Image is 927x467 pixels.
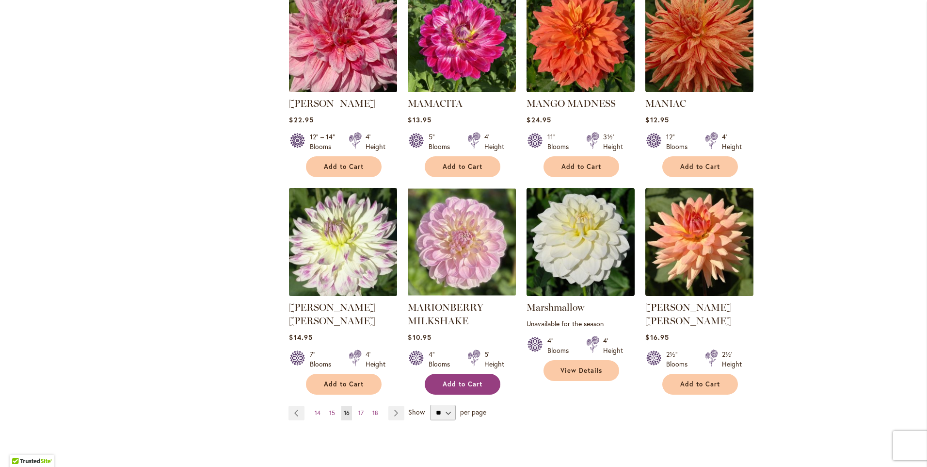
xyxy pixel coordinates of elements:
[666,350,693,369] div: 2½" Blooms
[289,85,397,94] a: MAKI
[425,374,500,395] button: Add to Cart
[408,407,425,417] span: Show
[329,409,335,417] span: 15
[645,301,732,327] a: [PERSON_NAME] [PERSON_NAME]
[306,156,382,177] button: Add to Cart
[527,98,616,109] a: MANGO MADNESS
[560,367,602,375] span: View Details
[408,301,483,327] a: MARIONBERRY MILKSHAKE
[370,406,381,420] a: 18
[662,156,738,177] button: Add to Cart
[408,85,516,94] a: Mamacita
[429,132,456,151] div: 5" Blooms
[603,132,623,151] div: 3½' Height
[310,350,337,369] div: 7" Blooms
[645,289,753,298] a: Mary Jo
[372,409,378,417] span: 18
[408,115,431,124] span: $13.95
[289,301,375,327] a: [PERSON_NAME] [PERSON_NAME]
[484,132,504,151] div: 4' Height
[561,163,601,171] span: Add to Cart
[527,188,635,296] img: Marshmallow
[366,132,385,151] div: 4' Height
[366,350,385,369] div: 4' Height
[543,156,619,177] button: Add to Cart
[358,409,364,417] span: 17
[429,350,456,369] div: 4" Blooms
[645,188,753,296] img: Mary Jo
[460,407,486,417] span: per page
[680,163,720,171] span: Add to Cart
[306,374,382,395] button: Add to Cart
[289,333,312,342] span: $14.95
[527,319,635,328] p: Unavailable for the season
[547,132,575,151] div: 11" Blooms
[408,98,463,109] a: MAMACITA
[645,85,753,94] a: Maniac
[324,163,364,171] span: Add to Cart
[289,289,397,298] a: MARGARET ELLEN
[289,98,375,109] a: [PERSON_NAME]
[547,336,575,355] div: 4" Blooms
[443,380,482,388] span: Add to Cart
[666,132,693,151] div: 12" Blooms
[645,333,669,342] span: $16.95
[408,188,516,296] img: MARIONBERRY MILKSHAKE
[662,374,738,395] button: Add to Cart
[356,406,366,420] a: 17
[443,163,482,171] span: Add to Cart
[408,333,431,342] span: $10.95
[645,115,669,124] span: $12.95
[543,360,619,381] a: View Details
[527,289,635,298] a: Marshmallow
[315,409,320,417] span: 14
[289,188,397,296] img: MARGARET ELLEN
[527,115,551,124] span: $24.95
[645,98,686,109] a: MANIAC
[289,115,313,124] span: $22.95
[680,380,720,388] span: Add to Cart
[408,289,516,298] a: MARIONBERRY MILKSHAKE
[527,85,635,94] a: Mango Madness
[484,350,504,369] div: 5' Height
[722,132,742,151] div: 4' Height
[7,433,34,460] iframe: Launch Accessibility Center
[312,406,323,420] a: 14
[344,409,350,417] span: 16
[310,132,337,151] div: 12" – 14" Blooms
[327,406,337,420] a: 15
[425,156,500,177] button: Add to Cart
[527,301,584,313] a: Marshmallow
[722,350,742,369] div: 2½' Height
[324,380,364,388] span: Add to Cart
[603,336,623,355] div: 4' Height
